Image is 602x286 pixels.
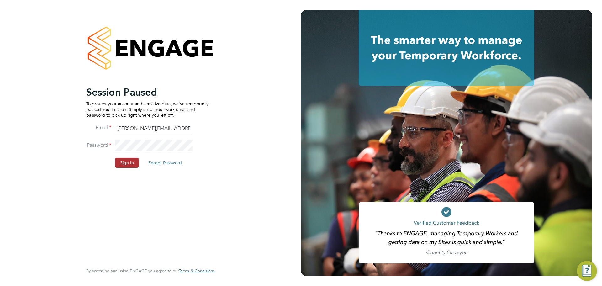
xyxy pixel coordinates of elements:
button: Engage Resource Center [577,261,597,281]
h2: Session Paused [86,86,209,98]
a: Terms & Conditions [179,268,215,273]
button: Sign In [115,158,139,168]
input: Enter your work email... [115,123,193,134]
p: To protect your account and sensitive data, we've temporarily paused your session. Simply enter y... [86,101,209,118]
label: Email [86,124,111,131]
span: By accessing and using ENGAGE you agree to our [86,268,215,273]
button: Forgot Password [143,158,187,168]
span: Terms & Conditions [179,268,215,273]
label: Password [86,142,111,149]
